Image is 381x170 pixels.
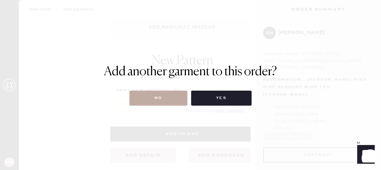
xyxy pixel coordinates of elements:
[191,91,252,106] button: Yes
[104,64,277,79] h1: Add another garment to this order?
[129,91,187,106] button: No
[351,142,378,169] iframe: Front Chat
